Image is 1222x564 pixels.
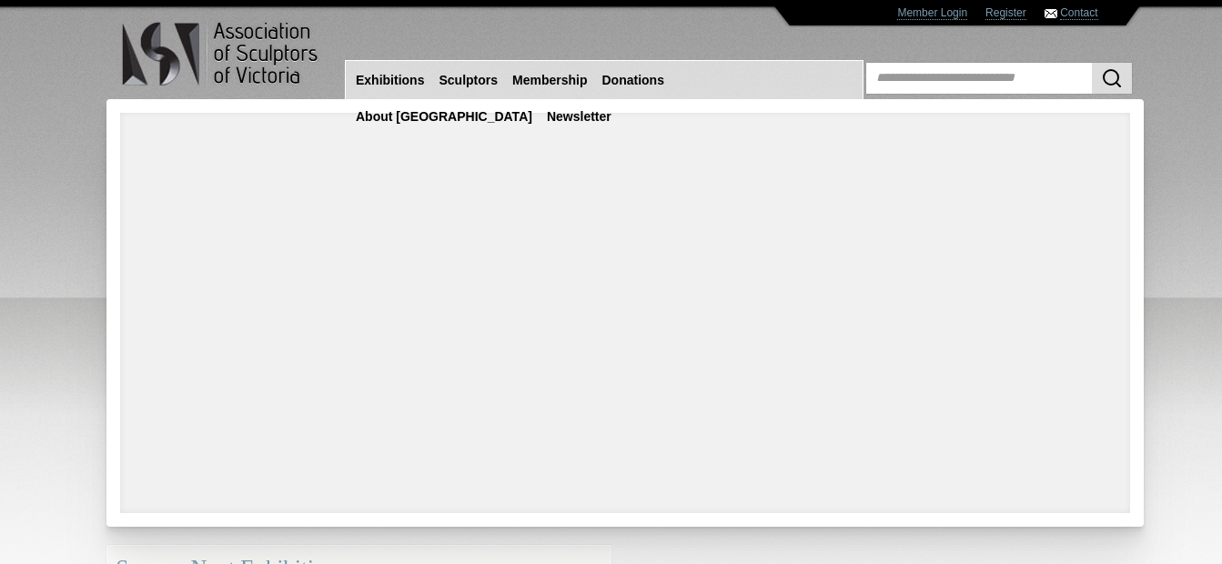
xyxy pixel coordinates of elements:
[1101,67,1123,89] img: Search
[540,100,619,134] a: Newsletter
[1045,9,1057,18] img: Contact ASV
[595,64,672,97] a: Donations
[348,100,540,134] a: About [GEOGRAPHIC_DATA]
[1060,6,1097,20] a: Contact
[505,64,594,97] a: Membership
[431,64,505,97] a: Sculptors
[348,64,431,97] a: Exhibitions
[121,18,321,90] img: logo.png
[985,6,1026,20] a: Register
[897,6,967,20] a: Member Login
